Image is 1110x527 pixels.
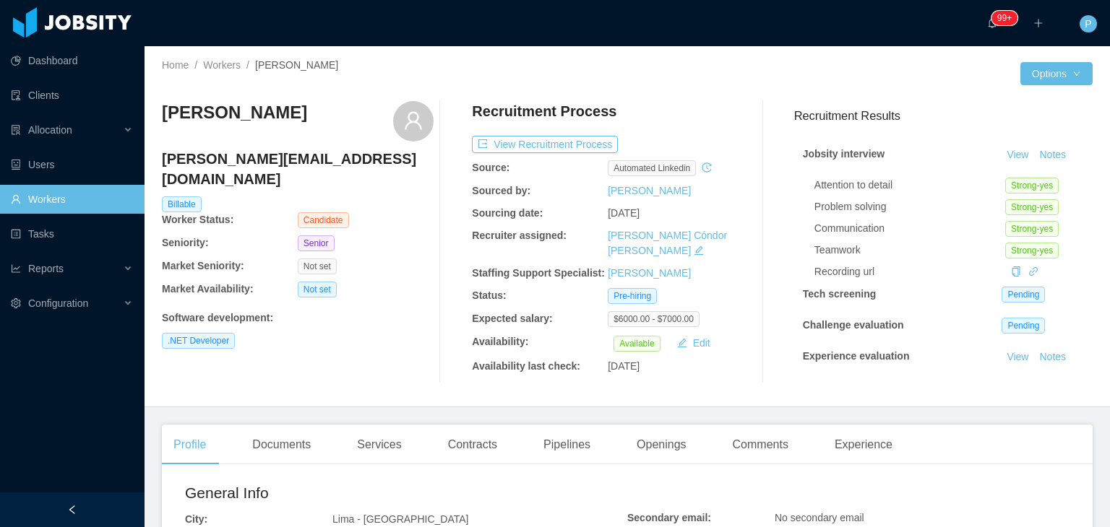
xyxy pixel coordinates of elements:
a: icon: link [1028,266,1038,277]
div: Copy [1011,264,1021,279]
a: Workers [203,59,241,71]
b: Source: [472,162,509,173]
div: Attention to detail [814,178,1005,193]
div: Profile [162,424,218,465]
span: Reports [28,263,64,274]
span: [PERSON_NAME] [255,59,338,71]
span: P [1085,15,1091,32]
span: Not set [298,282,337,297]
span: Configuration [28,297,88,309]
span: [DATE] [608,207,640,219]
div: Comments [721,424,800,465]
i: icon: solution [11,125,21,135]
a: icon: pie-chartDashboard [11,46,133,75]
button: Notes [1033,382,1072,399]
i: icon: bell [987,18,997,28]
i: icon: plus [1033,18,1044,28]
a: [PERSON_NAME] Cóndor [PERSON_NAME] [608,230,727,256]
b: Staffing Support Specialist: [472,267,605,279]
b: Recruiter assigned: [472,230,567,241]
b: Worker Status: [162,214,233,225]
i: icon: line-chart [11,263,21,274]
div: Documents [241,424,322,465]
a: icon: profileTasks [11,219,133,248]
span: [DATE] [608,360,640,372]
span: Strong-yes [1005,221,1059,237]
a: [PERSON_NAME] [608,267,691,279]
div: Recording url [814,264,1005,279]
b: Availability: [472,336,528,347]
span: / [194,59,197,71]
sup: 1710 [991,11,1017,25]
b: Availability last check: [472,360,580,372]
span: Lima - [GEOGRAPHIC_DATA] [332,513,469,525]
i: icon: copy [1011,266,1021,276]
span: Candidate [298,212,349,228]
span: No secondary email [775,512,864,523]
button: Notes [1033,147,1072,164]
span: Pending [1002,318,1045,334]
span: Strong-yes [1005,243,1059,258]
div: Experience [823,424,904,465]
div: Openings [625,424,698,465]
a: icon: robotUsers [11,150,133,179]
b: Status: [472,289,506,301]
a: [PERSON_NAME] [608,185,691,196]
b: Sourcing date: [472,207,543,219]
div: Contracts [436,424,509,465]
span: Allocation [28,124,72,136]
div: Teamwork [814,243,1005,258]
span: Strong-yes [1005,178,1059,193]
i: icon: history [702,162,712,173]
a: icon: auditClients [11,81,133,110]
h3: [PERSON_NAME] [162,101,307,124]
b: Expected salary: [472,313,552,324]
div: Services [345,424,413,465]
span: Pending [1002,287,1045,302]
button: Notes [1033,349,1072,366]
span: automated linkedin [608,160,696,176]
strong: Jobsity interview [803,148,885,160]
div: Problem solving [814,199,1005,214]
b: Market Seniority: [162,260,244,271]
i: icon: edit [694,245,704,256]
strong: Challenge evaluation [803,319,904,331]
i: icon: user [403,110,423,131]
b: Sourced by: [472,185,530,196]
a: View [1002,351,1033,362]
h4: [PERSON_NAME][EMAIL_ADDRESS][DOMAIN_NAME] [162,149,434,189]
b: Secondary email: [627,512,711,523]
span: / [246,59,249,71]
span: Senior [298,235,335,251]
strong: Tech screening [803,288,877,300]
span: Strong-yes [1005,199,1059,215]
span: $6000.00 - $7000.00 [608,311,700,327]
span: Pre-hiring [608,288,657,304]
i: icon: link [1028,266,1038,276]
div: Pipelines [532,424,602,465]
b: Market Availability: [162,283,254,295]
h4: Recruitment Process [472,101,616,121]
span: .NET Developer [162,333,235,349]
h3: Recruitment Results [794,107,1093,125]
button: icon: exportView Recruitment Process [472,136,618,153]
a: Home [162,59,189,71]
b: City: [185,513,207,525]
b: Software development : [162,312,273,323]
a: icon: exportView Recruitment Process [472,139,618,150]
strong: Experience evaluation [803,350,910,362]
button: Optionsicon: down [1020,62,1093,85]
i: icon: setting [11,298,21,308]
a: View [1002,149,1033,160]
a: icon: userWorkers [11,185,133,214]
div: Communication [814,221,1005,236]
span: Not set [298,258,337,274]
button: icon: editEdit [671,334,716,352]
h2: General Info [185,482,627,505]
span: Billable [162,196,202,212]
b: Seniority: [162,237,209,248]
